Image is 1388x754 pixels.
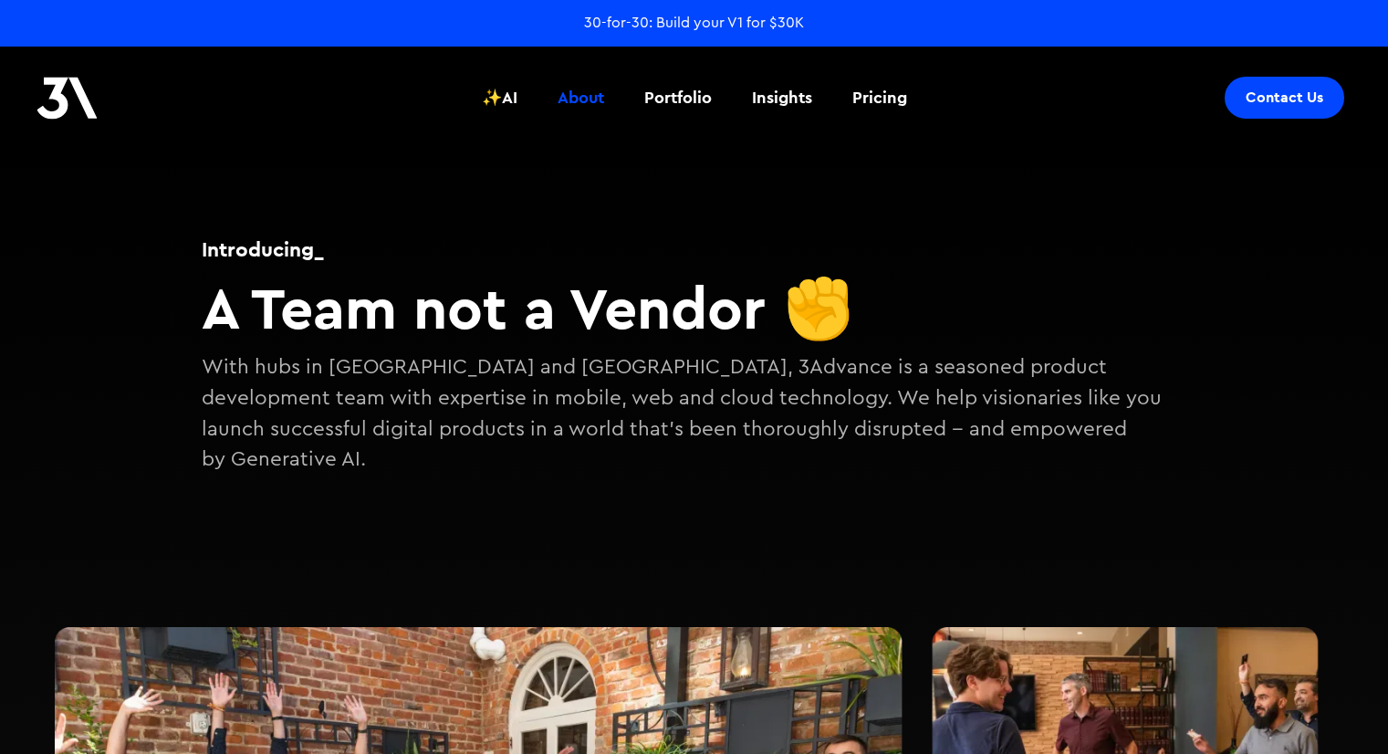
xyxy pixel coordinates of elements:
div: About [558,86,604,110]
div: Pricing [852,86,907,110]
h2: A Team not a Vendor ✊ [202,273,1187,343]
a: Insights [741,64,823,131]
div: Insights [752,86,812,110]
div: Portfolio [644,86,712,110]
a: Portfolio [633,64,723,131]
div: Contact Us [1246,89,1323,107]
a: About [547,64,615,131]
div: ✨AI [482,86,517,110]
a: 30-for-30: Build your V1 for $30K [584,13,804,33]
a: ✨AI [471,64,528,131]
a: Contact Us [1225,77,1344,119]
p: With hubs in [GEOGRAPHIC_DATA] and [GEOGRAPHIC_DATA], 3Advance is a seasoned product development ... [202,352,1187,475]
h1: Introducing_ [202,235,1187,264]
a: Pricing [841,64,918,131]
